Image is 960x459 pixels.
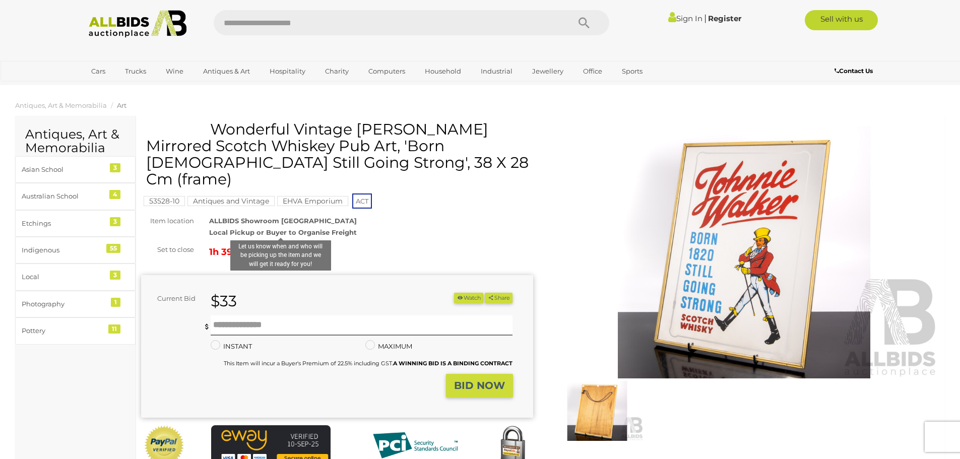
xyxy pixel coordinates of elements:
[393,360,513,367] b: A WINNING BID IS A BINDING CONTRACT
[365,341,412,352] label: MAXIMUM
[108,324,120,334] div: 11
[615,63,649,80] a: Sports
[110,163,120,172] div: 3
[211,341,252,352] label: INSTANT
[110,271,120,280] div: 3
[704,13,707,24] span: |
[15,156,136,183] a: Asian School 3
[22,218,105,229] div: Etchings
[835,67,873,75] b: Contact Us
[454,379,505,391] strong: BID NOW
[22,298,105,310] div: Photography
[106,244,120,253] div: 55
[134,215,202,227] div: Item location
[446,374,513,398] button: BID NOW
[22,244,105,256] div: Indigenous
[230,240,331,270] div: Let us know when and who will be picking up the item and we will get it ready for you!
[159,63,190,80] a: Wine
[15,291,136,317] a: Photography 1
[577,63,609,80] a: Office
[15,210,136,237] a: Etchings 3
[548,126,940,378] img: Wonderful Vintage Johnnie Walker Mirrored Scotch Whiskey Pub Art, 'Born 1820 Still Going Strong',...
[263,63,312,80] a: Hospitality
[708,14,741,23] a: Register
[668,14,702,23] a: Sign In
[146,121,531,187] h1: Wonderful Vintage [PERSON_NAME] Mirrored Scotch Whiskey Pub Art, 'Born [DEMOGRAPHIC_DATA] Still G...
[418,63,468,80] a: Household
[144,197,185,205] a: 53528-10
[85,63,112,80] a: Cars
[141,293,203,304] div: Current Bid
[211,292,237,310] strong: $33
[22,190,105,202] div: Australian School
[111,298,120,307] div: 1
[559,10,609,35] button: Search
[110,217,120,226] div: 3
[474,63,519,80] a: Industrial
[209,228,357,236] strong: Local Pickup or Buyer to Organise Freight
[277,197,348,205] a: EHVA Emporium
[22,271,105,283] div: Local
[277,196,348,206] mark: EHVA Emporium
[25,127,125,155] h2: Antiques, Art & Memorabilia
[485,293,513,303] button: Share
[197,63,257,80] a: Antiques & Art
[85,80,169,96] a: [GEOGRAPHIC_DATA]
[144,196,185,206] mark: 53528-10
[22,164,105,175] div: Asian School
[362,63,412,80] a: Computers
[835,65,875,77] a: Contact Us
[83,10,193,38] img: Allbids.com.au
[318,63,355,80] a: Charity
[454,293,483,303] button: Watch
[209,246,261,257] strong: 1h 39m 38s
[224,360,513,367] small: This Item will incur a Buyer's Premium of 22.5% including GST.
[22,325,105,337] div: Pottery
[15,264,136,290] a: Local 3
[15,317,136,344] a: Pottery 11
[187,196,275,206] mark: Antiques and Vintage
[454,293,483,303] li: Watch this item
[352,193,372,209] span: ACT
[15,101,107,109] a: Antiques, Art & Memorabilia
[805,10,878,30] a: Sell with us
[15,183,136,210] a: Australian School 4
[187,197,275,205] a: Antiques and Vintage
[526,63,570,80] a: Jewellery
[109,190,120,199] div: 4
[15,237,136,264] a: Indigenous 55
[209,217,357,225] strong: ALLBIDS Showroom [GEOGRAPHIC_DATA]
[551,381,644,441] img: Wonderful Vintage Johnnie Walker Mirrored Scotch Whiskey Pub Art, 'Born 1820 Still Going Strong',...
[134,244,202,255] div: Set to close
[117,101,126,109] a: Art
[118,63,153,80] a: Trucks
